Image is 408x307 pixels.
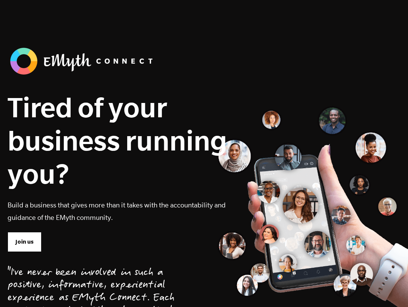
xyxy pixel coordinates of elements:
[8,91,227,190] h1: Tired of your business running you?
[8,232,42,252] a: Join us
[8,45,159,77] img: banner_logo
[15,238,34,246] span: Join us
[8,199,227,224] p: Build a business that gives more than it takes with the accountability and guidance of the EMyth ...
[370,271,408,307] iframe: Chat Widget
